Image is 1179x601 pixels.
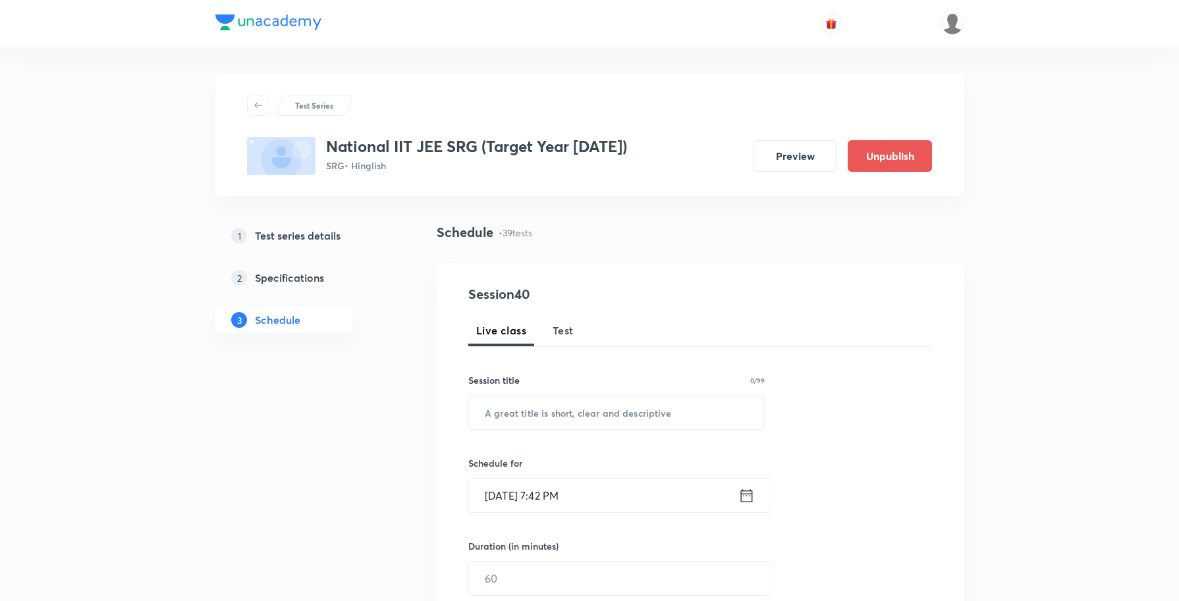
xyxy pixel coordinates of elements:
h3: National IIT JEE SRG (Target Year [DATE]) [326,137,627,156]
button: avatar [821,13,842,34]
span: Test [553,323,574,338]
a: Company Logo [215,14,321,34]
h5: Schedule [255,312,300,328]
p: 0/99 [750,377,765,384]
span: Live class [476,323,526,338]
p: 3 [231,312,247,328]
h5: Test series details [255,228,341,244]
p: 2 [231,270,247,286]
p: 1 [231,228,247,244]
h4: Schedule [437,222,493,242]
p: Test Series [295,99,333,111]
img: Shahid ahmed [941,13,964,35]
img: avatar [825,18,837,30]
h6: Session title [468,373,520,387]
input: A great title is short, clear and descriptive [469,396,764,429]
a: 1Test series details [215,222,395,249]
p: • 39 tests [499,226,532,240]
button: Unpublish [848,140,932,172]
p: SRG • Hinglish [326,159,627,172]
img: fallback-thumbnail.png [247,137,315,175]
h6: Duration (in minutes) [468,539,559,553]
button: Preview [753,140,837,172]
h4: Session 40 [468,284,709,304]
h6: Schedule for [468,456,765,470]
h5: Specifications [255,270,324,286]
input: 60 [469,562,771,595]
a: 2Specifications [215,265,395,291]
img: Company Logo [215,14,321,30]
